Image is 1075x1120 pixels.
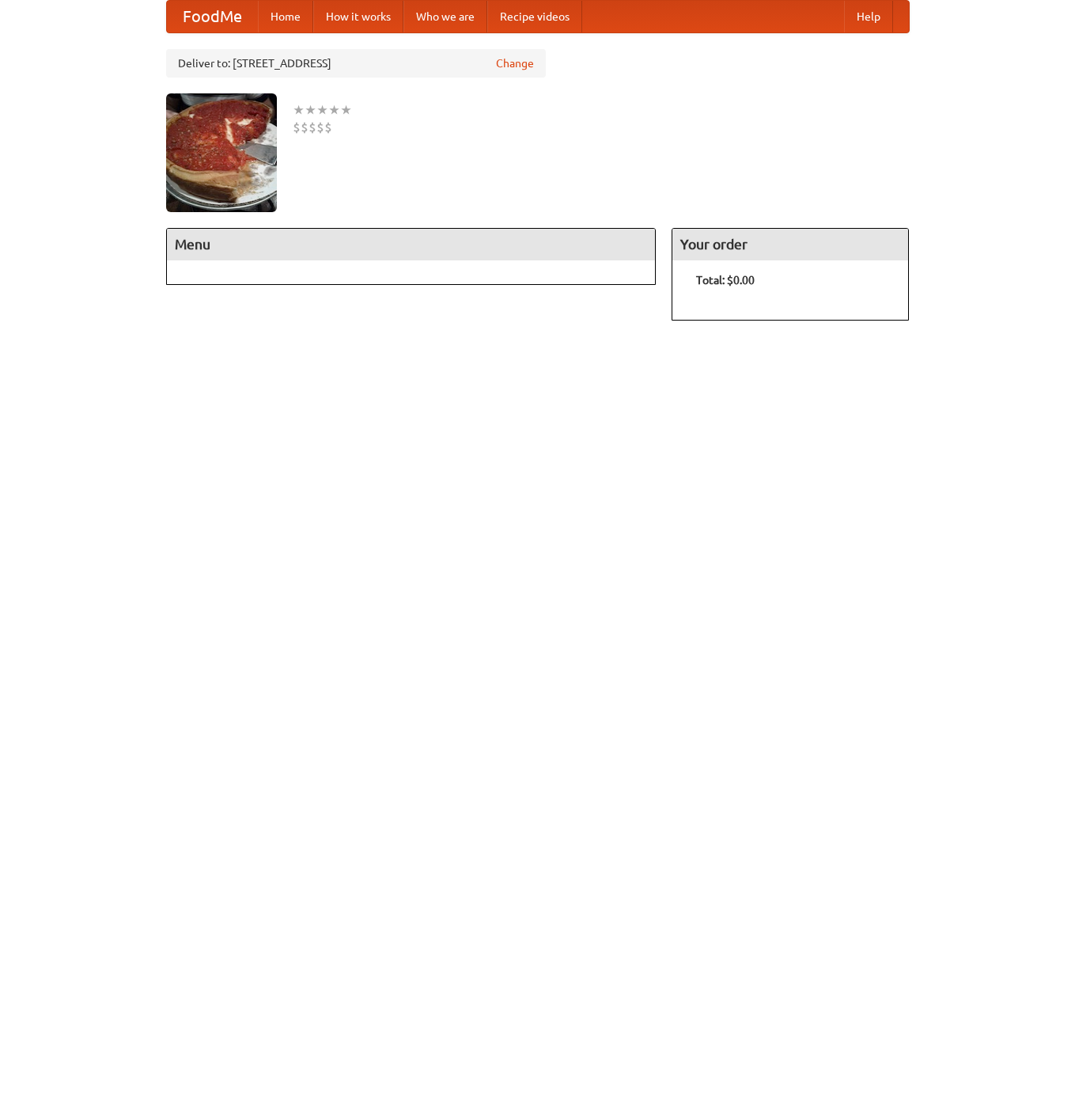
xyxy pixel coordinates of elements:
a: Who we are [403,1,487,32]
a: Home [258,1,313,32]
li: $ [324,119,332,136]
a: Recipe videos [487,1,582,32]
li: $ [301,119,308,136]
a: Change [496,55,534,71]
li: ★ [316,101,328,119]
img: angular.jpg [166,93,277,212]
li: $ [293,119,301,136]
li: ★ [305,101,316,119]
li: ★ [328,101,340,119]
li: $ [316,119,324,136]
b: Total: $0.00 [696,274,755,287]
h4: Your order [672,229,908,260]
a: FoodMe [167,1,258,32]
li: ★ [293,101,305,119]
div: Deliver to: [STREET_ADDRESS] [166,49,546,78]
li: ★ [340,101,352,119]
li: $ [308,119,316,136]
h4: Menu [167,229,656,260]
a: How it works [313,1,403,32]
a: Help [844,1,893,32]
